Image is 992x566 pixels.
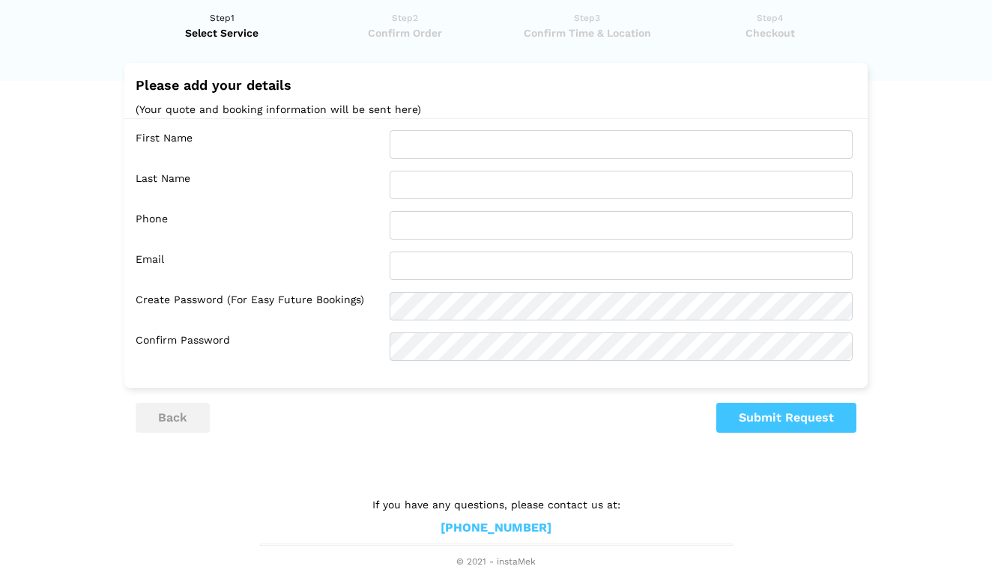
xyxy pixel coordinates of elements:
[318,25,492,40] span: Confirm Order
[136,130,378,159] label: First Name
[716,403,856,433] button: Submit Request
[441,520,551,536] a: [PHONE_NUMBER]
[683,25,856,40] span: Checkout
[136,403,210,433] button: back
[260,496,732,513] p: If you have any questions, please contact us at:
[136,211,378,240] label: Phone
[136,100,856,119] p: (Your quote and booking information will be sent here)
[136,332,378,361] label: Confirm Password
[136,25,309,40] span: Select Service
[683,10,856,40] a: Step4
[318,10,492,40] a: Step2
[500,10,674,40] a: Step3
[136,252,378,280] label: Email
[500,25,674,40] span: Confirm Time & Location
[136,10,309,40] a: Step1
[136,292,378,320] label: Create Password (for easy future bookings)
[136,171,378,199] label: Last Name
[136,78,856,93] h2: Please add your details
